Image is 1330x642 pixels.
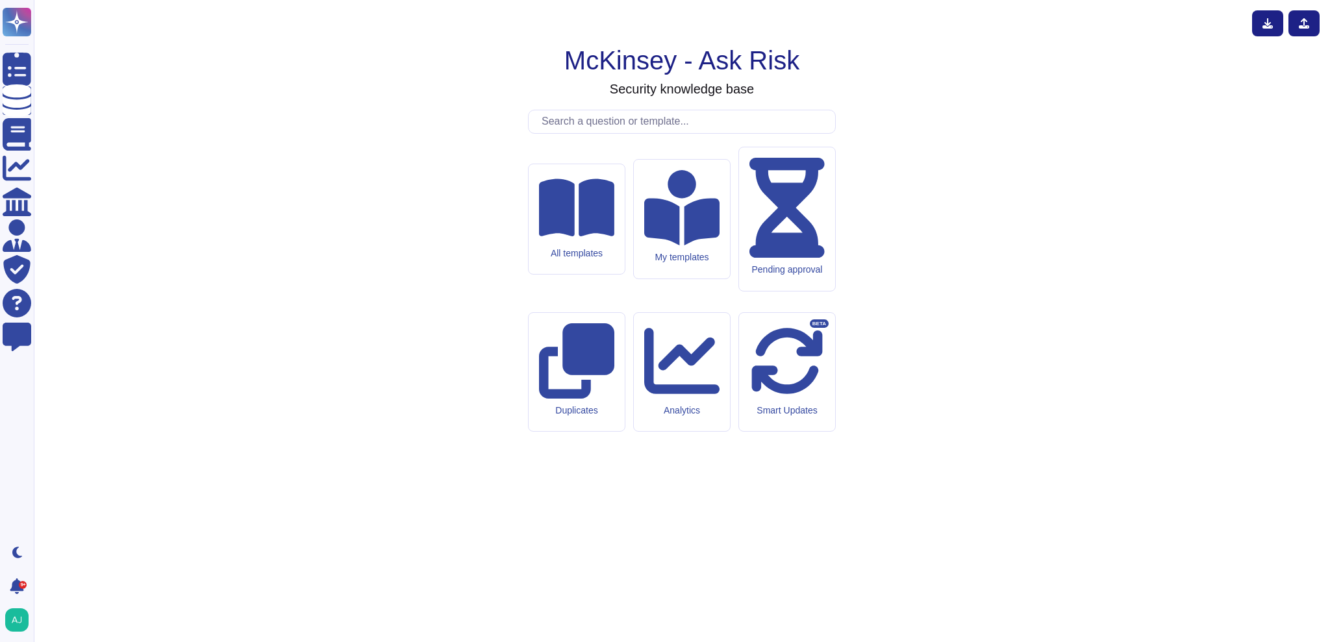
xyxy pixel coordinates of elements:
[610,81,754,97] h3: Security knowledge base
[749,405,825,416] div: Smart Updates
[539,248,614,259] div: All templates
[564,45,799,76] h1: McKinsey - Ask Risk
[644,252,720,263] div: My templates
[19,581,27,589] div: 9+
[749,264,825,275] div: Pending approval
[644,405,720,416] div: Analytics
[539,405,614,416] div: Duplicates
[3,606,38,634] button: user
[810,319,829,328] div: BETA
[5,608,29,632] img: user
[535,110,835,133] input: Search a question or template...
